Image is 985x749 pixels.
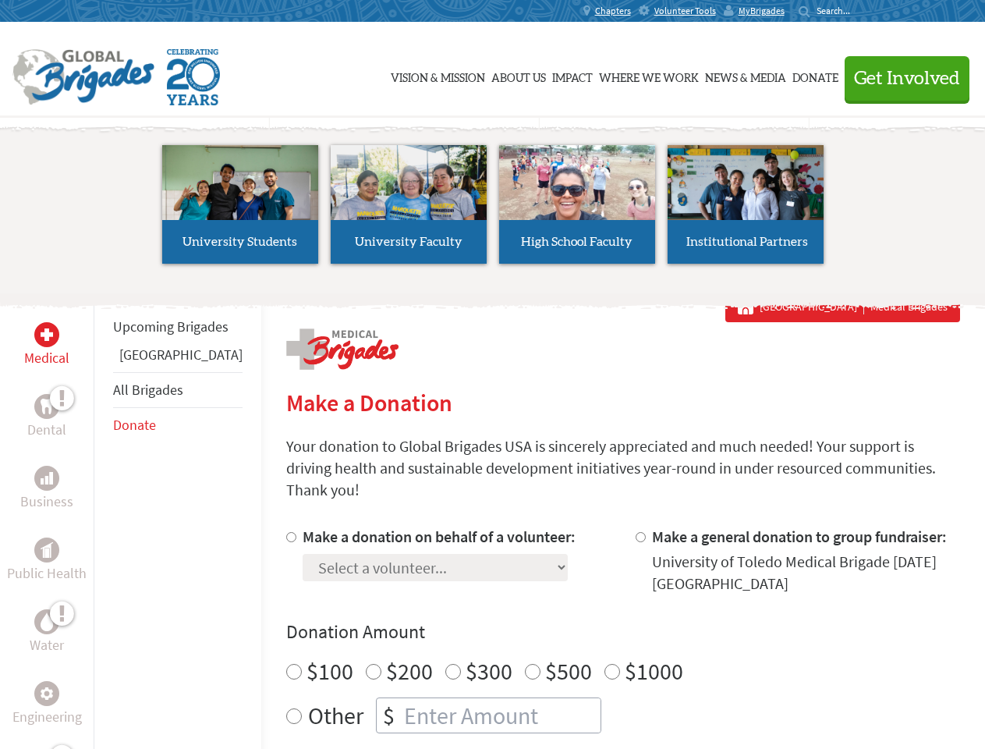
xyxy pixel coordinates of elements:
[41,542,53,558] img: Public Health
[595,5,631,17] span: Chapters
[355,236,462,248] span: University Faculty
[854,69,960,88] span: Get Involved
[12,706,82,728] p: Engineering
[24,347,69,369] p: Medical
[845,56,969,101] button: Get Involved
[817,5,861,16] input: Search...
[24,322,69,369] a: MedicalMedical
[34,394,59,419] div: Dental
[625,656,683,686] label: $1000
[20,466,73,513] a: BusinessBusiness
[182,236,297,248] span: University Students
[34,322,59,347] div: Medical
[162,145,318,264] a: University Students
[286,435,960,501] p: Your donation to Global Brigades USA is sincerely appreciated and much needed! Your support is dr...
[119,346,243,364] a: [GEOGRAPHIC_DATA]
[792,37,838,115] a: Donate
[34,609,59,634] div: Water
[286,619,960,644] h4: Donation Amount
[686,236,808,248] span: Institutional Partners
[652,551,960,595] div: University of Toledo Medical Brigade [DATE] [GEOGRAPHIC_DATA]
[491,37,546,115] a: About Us
[12,49,154,105] img: Global Brigades Logo
[167,49,220,105] img: Global Brigades Celebrating 20 Years
[113,416,156,434] a: Donate
[466,656,512,686] label: $300
[30,634,64,656] p: Water
[113,372,243,408] li: All Brigades
[34,466,59,491] div: Business
[41,328,53,341] img: Medical
[41,472,53,485] img: Business
[705,37,786,115] a: News & Media
[41,612,53,630] img: Water
[552,37,593,115] a: Impact
[308,698,363,733] label: Other
[20,491,73,513] p: Business
[401,698,601,733] input: Enter Amount
[41,399,53,414] img: Dental
[652,527,947,546] label: Make a general donation to group fundraiser:
[7,538,87,584] a: Public HealthPublic Health
[113,408,243,442] li: Donate
[499,145,655,221] img: menu_brigades_submenu_3.jpg
[27,394,66,441] a: DentalDental
[599,37,699,115] a: Where We Work
[331,145,487,264] a: University Faculty
[113,381,183,399] a: All Brigades
[34,538,59,563] div: Public Health
[545,656,592,686] label: $500
[286,328,399,370] img: logo-medical.png
[331,145,487,250] img: menu_brigades_submenu_2.jpg
[113,344,243,372] li: Guatemala
[654,5,716,17] span: Volunteer Tools
[386,656,433,686] label: $200
[391,37,485,115] a: Vision & Mission
[668,145,824,264] a: Institutional Partners
[377,698,401,733] div: $
[12,681,82,728] a: EngineeringEngineering
[162,145,318,249] img: menu_brigades_submenu_1.jpg
[113,318,229,335] a: Upcoming Brigades
[286,389,960,417] h2: Make a Donation
[668,145,824,249] img: menu_brigades_submenu_4.jpg
[113,310,243,344] li: Upcoming Brigades
[30,609,64,656] a: WaterWater
[34,681,59,706] div: Engineering
[7,563,87,584] p: Public Health
[306,656,353,686] label: $100
[739,5,785,17] span: MyBrigades
[521,236,632,248] span: High School Faculty
[303,527,576,546] label: Make a donation on behalf of a volunteer:
[499,145,655,264] a: High School Faculty
[27,419,66,441] p: Dental
[41,687,53,700] img: Engineering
